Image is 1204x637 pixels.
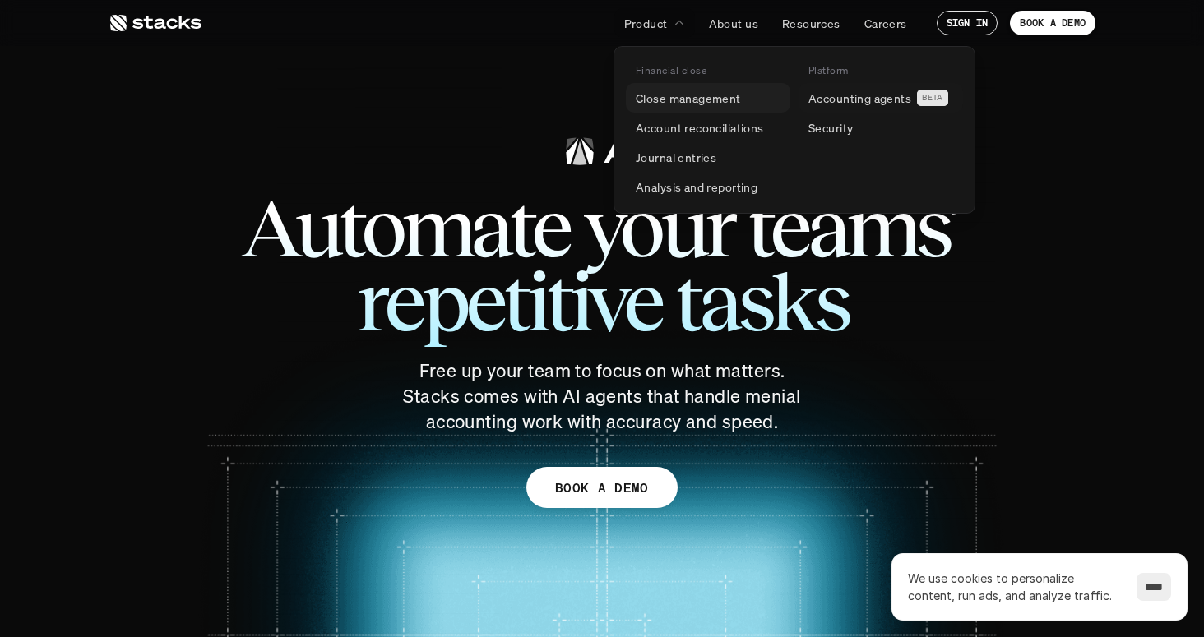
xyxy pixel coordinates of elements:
[636,178,757,196] p: Analysis and reporting
[624,15,668,32] p: Product
[937,11,998,35] a: SIGN IN
[626,172,790,201] a: Analysis and reporting
[699,8,768,38] a: About us
[922,93,943,103] h2: BETA
[772,8,850,38] a: Resources
[194,313,266,325] a: Privacy Policy
[526,467,678,508] a: BOOK A DEMO
[947,17,989,29] p: SIGN IN
[854,8,917,38] a: Careers
[636,65,706,76] p: Financial close
[1020,17,1086,29] p: BOOK A DEMO
[396,358,808,434] p: Free up your team to focus on what matters. Stacks comes with AI agents that handle menial accoun...
[808,119,853,136] p: Security
[799,113,963,142] a: Security
[808,65,849,76] p: Platform
[626,83,790,113] a: Close management
[636,90,741,107] p: Close management
[709,15,758,32] p: About us
[174,174,1030,355] span: Automate your teams’ repetitive tasks
[808,90,911,107] p: Accounting agents
[864,15,907,32] p: Careers
[555,476,649,500] p: BOOK A DEMO
[626,113,790,142] a: Account reconciliations
[626,142,790,172] a: Journal entries
[782,15,840,32] p: Resources
[636,119,764,136] p: Account reconciliations
[1010,11,1095,35] a: BOOK A DEMO
[908,570,1120,604] p: We use cookies to personalize content, run ads, and analyze traffic.
[636,149,716,166] p: Journal entries
[799,83,963,113] a: Accounting agentsBETA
